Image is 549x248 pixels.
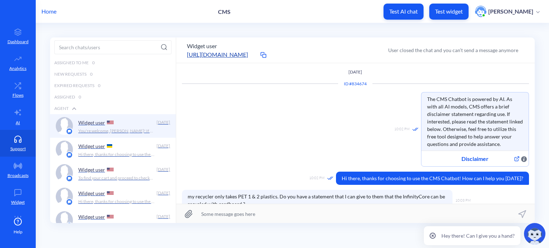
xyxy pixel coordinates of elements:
[336,172,529,185] span: Hi there, thanks for choosing to use the CMS Chatbot! How can I help you [DATE]?
[50,138,176,161] a: platform iconWidget user [DATE]Hi there, thanks for choosing to use the CMS Chatbot! How can I he...
[54,40,172,54] input: Search chats/users
[90,71,93,77] span: 0
[41,7,56,16] p: Home
[78,222,155,228] p: Hi there, thanks for choosing to use the CMS Chatbot! How can I help you [DATE]?
[309,175,325,181] span: 10:02 PM
[66,198,73,206] img: platform icon
[98,82,100,89] span: 0
[50,80,176,91] div: Expired Requests
[50,114,176,138] a: platform iconWidget user [DATE]You're welcome, [PERSON_NAME]! If you have any more questions in t...
[455,198,471,203] span: 10:03 PM
[156,190,170,196] div: [DATE]
[218,8,231,15] p: CMS
[50,103,176,114] div: Agent
[78,128,155,134] p: You're welcome, [PERSON_NAME]! If you have any more questions in the future or need assistance, f...
[488,7,533,15] p: [PERSON_NAME]
[471,5,543,18] button: user photo[PERSON_NAME]
[338,81,372,87] div: Conversation ID
[78,175,155,181] p: To find your cart and proceed to checkout on the CMS website, please follow these steps: 1. Locat...
[9,65,26,72] p: Analytics
[78,167,105,173] p: Widget user
[107,168,114,171] img: US
[156,143,170,149] div: [DATE]
[394,126,410,132] span: 10:02 PM
[388,46,518,54] div: User closed the chat and you can’t send a message anymore
[16,120,20,126] p: AI
[13,92,24,98] p: Flows
[78,190,105,196] p: Widget user
[156,166,170,173] div: [DATE]
[182,190,453,211] span: my recycler only takes PET 1 & 2 plastics. Do you have a statement that I can give to them that t...
[441,232,515,239] p: Hey there! Can I give you a hand?
[429,4,469,20] button: Test widget
[92,60,95,66] span: 0
[11,199,25,206] p: Widget
[156,213,170,220] div: [DATE]
[79,94,81,100] span: 0
[66,175,73,182] img: platform icon
[176,204,535,223] input: Some message goes here
[50,57,176,69] div: Assigned to me
[435,8,463,15] p: Test widget
[156,119,170,126] div: [DATE]
[50,91,176,103] div: Assigned
[475,6,486,17] img: user photo
[66,222,73,229] img: platform icon
[187,50,258,59] a: [URL][DOMAIN_NAME]
[107,121,114,124] img: US
[50,69,176,80] div: New Requests
[78,198,155,205] p: Hi there, thanks for choosing to use the CMS Chatbot! How can I help you [DATE]?
[66,151,73,158] img: platform icon
[8,172,29,179] p: Broadcasts
[50,185,176,208] a: platform iconWidget user [DATE]Hi there, thanks for choosing to use the CMS Chatbot! How can I he...
[8,39,29,45] p: Dashboard
[187,42,217,50] button: Widget user
[182,69,529,75] p: [DATE]
[521,154,527,163] span: Web button
[513,154,521,163] span: Web button. Open link
[389,8,418,15] p: Test AI chat
[14,229,23,235] span: Help
[107,215,114,218] img: US
[66,128,73,135] img: platform icon
[10,146,26,152] p: Support
[78,120,105,126] p: Widget user
[524,223,545,244] img: copilot-icon.svg
[50,161,176,185] a: platform iconWidget user [DATE]To find your cart and proceed to checkout on the CMS website, plea...
[384,4,424,20] button: Test AI chat
[78,214,105,220] p: Widget user
[78,143,105,149] p: Widget user
[78,151,155,158] p: Hi there, thanks for choosing to use the CMS Chatbot! How can I help you [DATE]?
[437,155,513,163] span: Disclaimer
[107,191,114,195] img: US
[50,208,176,232] a: platform iconWidget user [DATE]Hi there, thanks for choosing to use the CMS Chatbot! How can I he...
[107,144,112,148] img: UA
[421,92,529,151] span: The CMS Chatbot is powered by AI. As with all AI models, CMS offers a brief disclaimer statement ...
